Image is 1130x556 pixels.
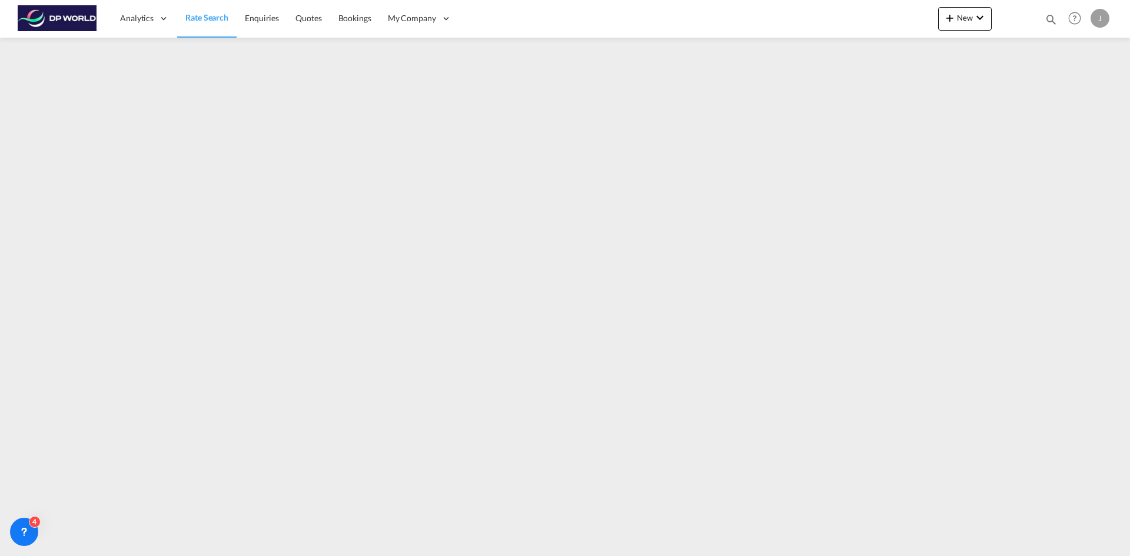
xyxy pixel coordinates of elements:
[1065,8,1091,29] div: Help
[1065,8,1085,28] span: Help
[245,13,279,23] span: Enquiries
[943,13,987,22] span: New
[18,5,97,32] img: c08ca190194411f088ed0f3ba295208c.png
[973,11,987,25] md-icon: icon-chevron-down
[185,12,228,22] span: Rate Search
[338,13,371,23] span: Bookings
[1045,13,1058,26] md-icon: icon-magnify
[1091,9,1109,28] div: J
[938,7,992,31] button: icon-plus 400-fgNewicon-chevron-down
[295,13,321,23] span: Quotes
[1045,13,1058,31] div: icon-magnify
[120,12,154,24] span: Analytics
[388,12,436,24] span: My Company
[943,11,957,25] md-icon: icon-plus 400-fg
